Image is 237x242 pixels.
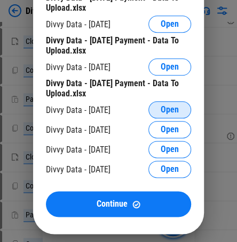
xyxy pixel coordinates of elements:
[97,200,128,208] span: Continue
[148,101,191,118] button: Open
[46,105,110,115] div: Divvy Data - [DATE]
[161,105,179,114] span: Open
[148,121,191,138] button: Open
[46,78,191,99] div: Divvy Data - [DATE] Payment - Data To Upload.xlsx
[148,58,191,75] button: Open
[161,63,179,71] span: Open
[161,20,179,28] span: Open
[46,191,191,217] button: ContinueContinue
[161,165,179,173] span: Open
[148,161,191,178] button: Open
[46,125,110,135] div: Divvy Data - [DATE]
[46,62,110,72] div: Divvy Data - [DATE]
[161,145,179,154] span: Open
[148,16,191,33] button: Open
[161,125,179,134] span: Open
[46,145,110,155] div: Divvy Data - [DATE]
[148,141,191,158] button: Open
[132,200,141,209] img: Continue
[46,19,110,29] div: Divvy Data - [DATE]
[46,164,110,175] div: Divvy Data - [DATE]
[46,35,191,56] div: Divvy Data - [DATE] Payment - Data To Upload.xlsx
